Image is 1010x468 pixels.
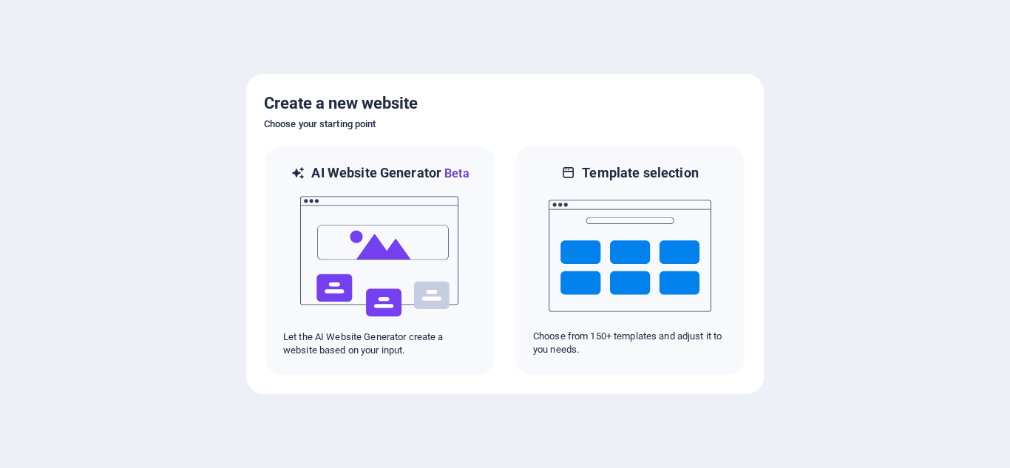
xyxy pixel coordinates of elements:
[264,92,746,115] h5: Create a new website
[283,330,477,357] p: Let the AI Website Generator create a website based on your input.
[264,115,746,133] h6: Choose your starting point
[514,145,746,376] div: Template selectionChoose from 150+ templates and adjust it to you needs.
[311,164,469,183] h6: AI Website Generator
[299,183,461,330] img: ai
[441,166,470,180] span: Beta
[264,145,496,376] div: AI Website GeneratorBetaaiLet the AI Website Generator create a website based on your input.
[533,330,727,356] p: Choose from 150+ templates and adjust it to you needs.
[582,164,698,182] h6: Template selection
